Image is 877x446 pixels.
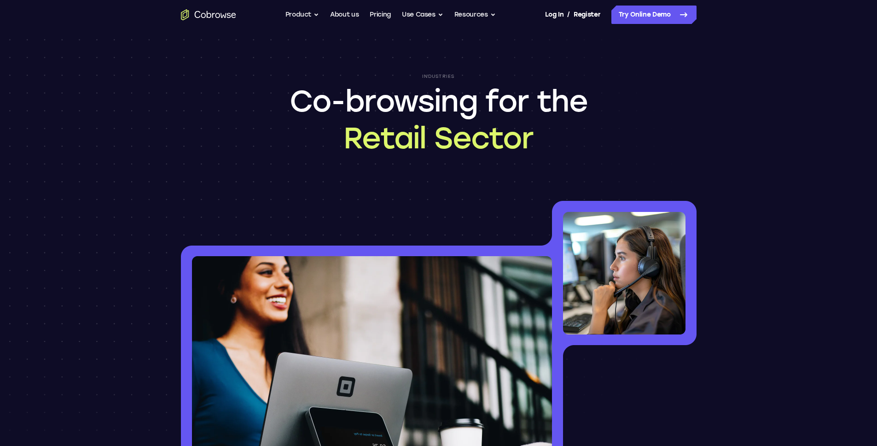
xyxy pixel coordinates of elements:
a: Pricing [370,6,391,24]
a: Try Online Demo [611,6,697,24]
a: Log In [545,6,563,24]
p: Industries [422,74,455,79]
a: Register [574,6,600,24]
a: Go to the home page [181,9,236,20]
button: Resources [454,6,496,24]
button: Use Cases [402,6,443,24]
span: / [567,9,570,20]
h1: Co-browsing for the [290,83,588,157]
span: Retail Sector [290,120,588,157]
a: About us [330,6,359,24]
button: Product [285,6,319,24]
